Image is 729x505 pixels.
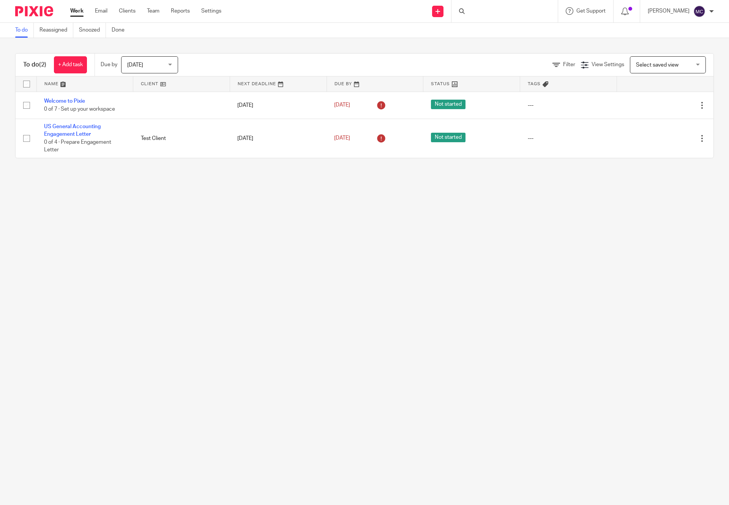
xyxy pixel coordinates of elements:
[636,62,679,68] span: Select saved view
[127,62,143,68] span: [DATE]
[39,23,73,38] a: Reassigned
[592,62,624,67] span: View Settings
[576,8,606,14] span: Get Support
[431,100,465,109] span: Not started
[528,135,609,142] div: ---
[147,7,159,15] a: Team
[201,7,221,15] a: Settings
[119,7,136,15] a: Clients
[44,140,111,153] span: 0 of 4 · Prepare Engagement Letter
[528,102,609,109] div: ---
[648,7,690,15] p: [PERSON_NAME]
[70,7,84,15] a: Work
[95,7,107,15] a: Email
[44,98,85,104] a: Welcome to Pixie
[693,5,705,17] img: svg%3E
[15,23,34,38] a: To do
[79,23,106,38] a: Snoozed
[171,7,190,15] a: Reports
[528,82,541,86] span: Tags
[230,92,327,119] td: [DATE]
[230,119,327,157] td: [DATE]
[44,106,115,112] span: 0 of 7 · Set up your workspace
[54,56,87,73] a: + Add task
[101,61,117,68] p: Due by
[39,62,46,68] span: (2)
[44,124,101,137] a: US General Accounting Engagement Letter
[431,133,465,142] span: Not started
[563,62,575,67] span: Filter
[15,6,53,16] img: Pixie
[133,119,230,157] td: Test Client
[23,61,46,69] h1: To do
[334,103,350,108] span: [DATE]
[334,136,350,141] span: [DATE]
[112,23,130,38] a: Done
